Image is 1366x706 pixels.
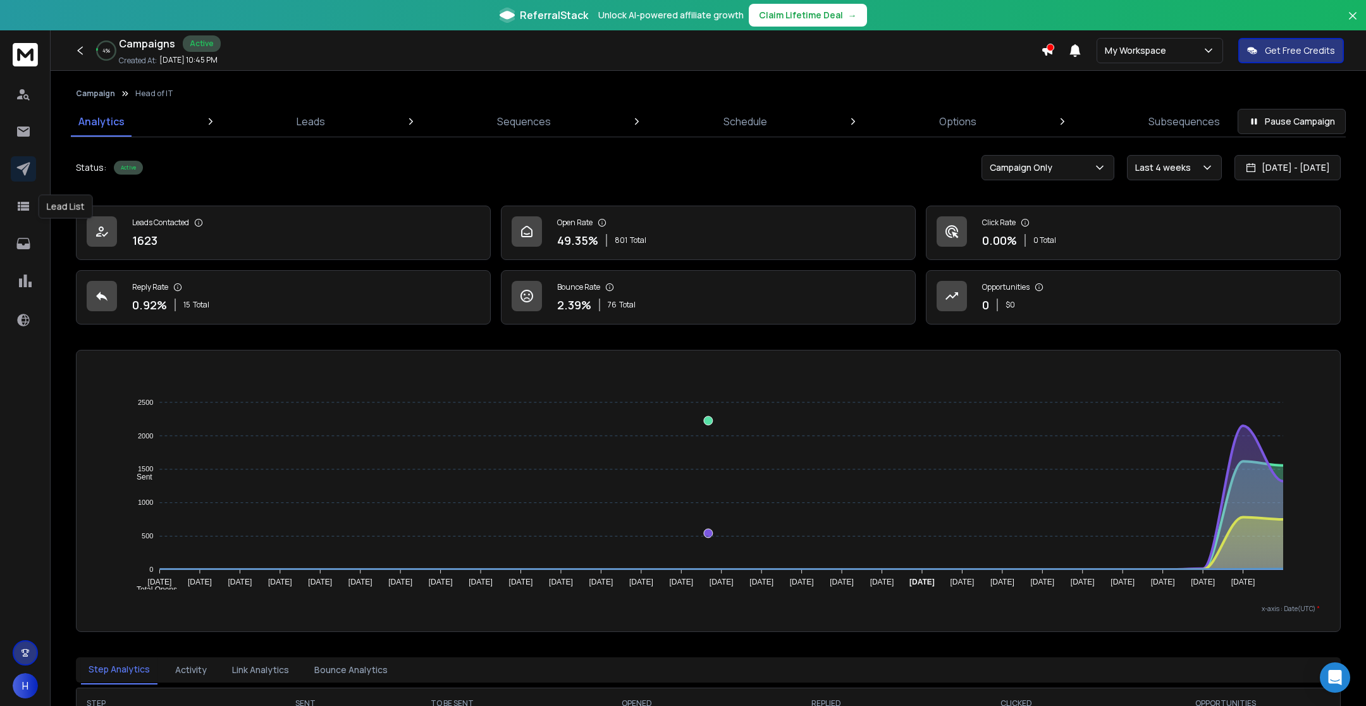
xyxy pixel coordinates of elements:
p: Sequences [497,114,551,129]
a: Bounce Rate2.39%76Total [501,270,916,325]
button: Get Free Credits [1238,38,1344,63]
tspan: [DATE] [429,578,453,587]
tspan: [DATE] [909,578,935,587]
tspan: [DATE] [1191,578,1215,587]
p: Head of IT [135,89,173,99]
p: Leads Contacted [132,218,189,228]
p: [DATE] 10:45 PM [159,55,218,65]
tspan: [DATE] [830,578,854,587]
a: Analytics [71,106,132,137]
p: 1623 [132,232,157,249]
p: 0.00 % [982,232,1017,249]
a: Leads [289,106,333,137]
p: Last 4 weeks [1135,161,1196,174]
tspan: 2000 [138,432,153,440]
tspan: 1500 [138,465,153,473]
p: 2.39 % [557,296,591,314]
button: Claim Lifetime Deal→ [749,4,867,27]
button: Step Analytics [81,655,157,684]
tspan: [DATE] [870,578,894,587]
div: Open Intercom Messenger [1320,662,1350,693]
p: Opportunities [982,282,1030,292]
a: Sequences [489,106,558,137]
tspan: 1000 [138,499,153,506]
span: → [848,9,857,22]
tspan: [DATE] [589,578,613,587]
tspan: [DATE] [749,578,773,587]
tspan: [DATE] [188,578,212,587]
tspan: [DATE] [469,578,493,587]
p: 0 Total [1033,235,1056,245]
span: 15 [183,300,190,310]
tspan: [DATE] [990,578,1014,587]
a: Opportunities0$0 [926,270,1341,325]
p: 0 [982,296,989,314]
p: Subsequences [1148,114,1220,129]
tspan: [DATE] [549,578,573,587]
tspan: [DATE] [1071,578,1095,587]
a: Click Rate0.00%0 Total [926,206,1341,260]
p: Leads [297,114,325,129]
p: 4 % [102,47,110,54]
p: Analytics [78,114,125,129]
button: [DATE] - [DATE] [1234,155,1341,180]
tspan: 500 [142,532,153,540]
p: Click Rate [982,218,1016,228]
p: Unlock AI-powered affiliate growth [598,9,744,22]
p: Bounce Rate [557,282,600,292]
div: Active [183,35,221,52]
a: Subsequences [1141,106,1228,137]
tspan: [DATE] [629,578,653,587]
p: Reply Rate [132,282,168,292]
span: 76 [608,300,617,310]
tspan: [DATE] [1030,578,1054,587]
p: Campaign Only [990,161,1057,174]
span: Total [619,300,636,310]
tspan: [DATE] [1111,578,1135,587]
span: ReferralStack [520,8,588,23]
p: Schedule [723,114,767,129]
tspan: [DATE] [509,578,533,587]
p: 0.92 % [132,296,167,314]
div: Active [114,161,143,175]
p: $ 0 [1006,300,1015,310]
a: Options [932,106,984,137]
button: Activity [168,656,214,684]
p: My Workspace [1105,44,1171,57]
p: Get Free Credits [1265,44,1335,57]
span: Total Opens [127,585,177,594]
tspan: [DATE] [951,578,975,587]
p: Options [939,114,976,129]
tspan: [DATE] [268,578,292,587]
h1: Campaigns [119,36,175,51]
tspan: [DATE] [1151,578,1175,587]
a: Reply Rate0.92%15Total [76,270,491,325]
a: Open Rate49.35%801Total [501,206,916,260]
span: Total [193,300,209,310]
tspan: [DATE] [669,578,693,587]
tspan: [DATE] [228,578,252,587]
button: H [13,673,38,698]
button: Pause Campaign [1238,109,1346,134]
tspan: [DATE] [710,578,734,587]
button: Link Analytics [225,656,297,684]
button: Close banner [1344,8,1361,38]
p: 49.35 % [557,232,598,249]
span: 801 [615,235,627,245]
a: Schedule [716,106,775,137]
p: Open Rate [557,218,593,228]
p: Created At: [119,56,157,66]
tspan: 2500 [138,399,153,406]
button: Campaign [76,89,115,99]
a: Leads Contacted1623 [76,206,491,260]
tspan: [DATE] [348,578,372,587]
tspan: [DATE] [147,578,171,587]
tspan: [DATE] [790,578,814,587]
div: Lead List [39,195,93,219]
p: x-axis : Date(UTC) [97,604,1320,614]
tspan: [DATE] [308,578,332,587]
tspan: 0 [149,566,153,573]
button: Bounce Analytics [307,656,395,684]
